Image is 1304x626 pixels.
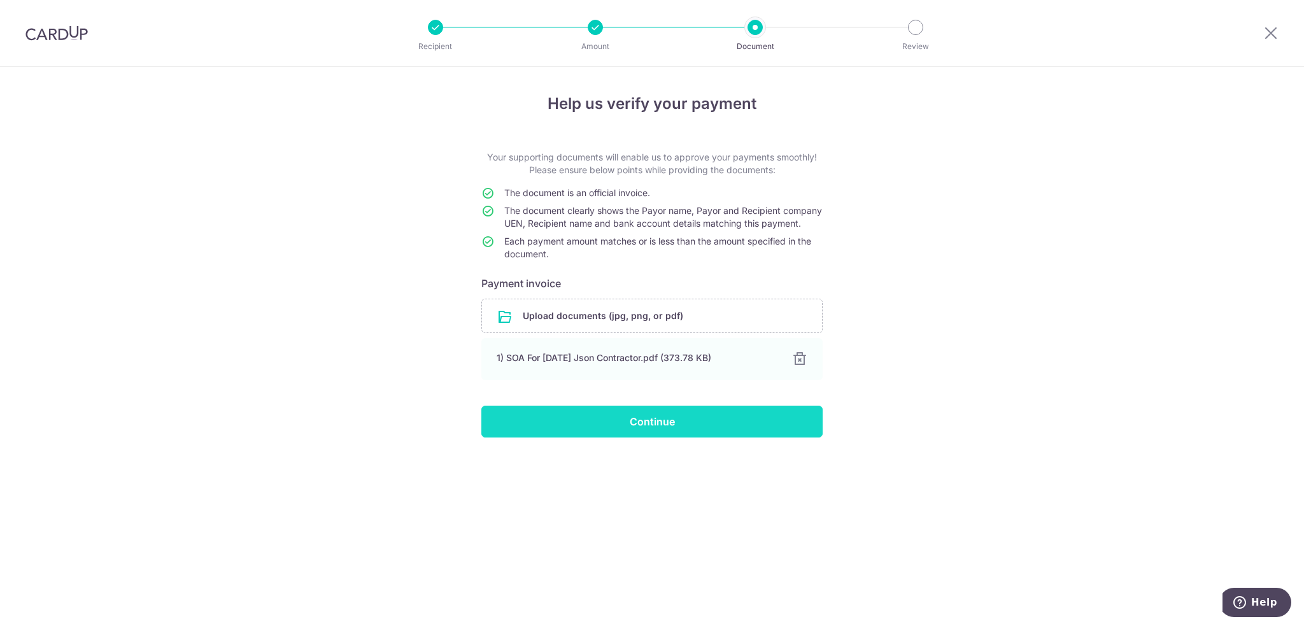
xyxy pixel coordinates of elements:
[504,205,822,229] span: The document clearly shows the Payor name, Payor and Recipient company UEN, Recipient name and ba...
[481,92,823,115] h4: Help us verify your payment
[504,236,811,259] span: Each payment amount matches or is less than the amount specified in the document.
[481,406,823,437] input: Continue
[1222,588,1291,620] iframe: Opens a widget where you can find more information
[481,151,823,176] p: Your supporting documents will enable us to approve your payments smoothly! Please ensure below p...
[388,40,483,53] p: Recipient
[868,40,963,53] p: Review
[25,25,88,41] img: CardUp
[708,40,802,53] p: Document
[497,352,777,364] div: 1) SOA For [DATE] Json Contractor.pdf (373.78 KB)
[504,187,650,198] span: The document is an official invoice.
[481,276,823,291] h6: Payment invoice
[548,40,642,53] p: Amount
[481,299,823,333] div: Upload documents (jpg, png, or pdf)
